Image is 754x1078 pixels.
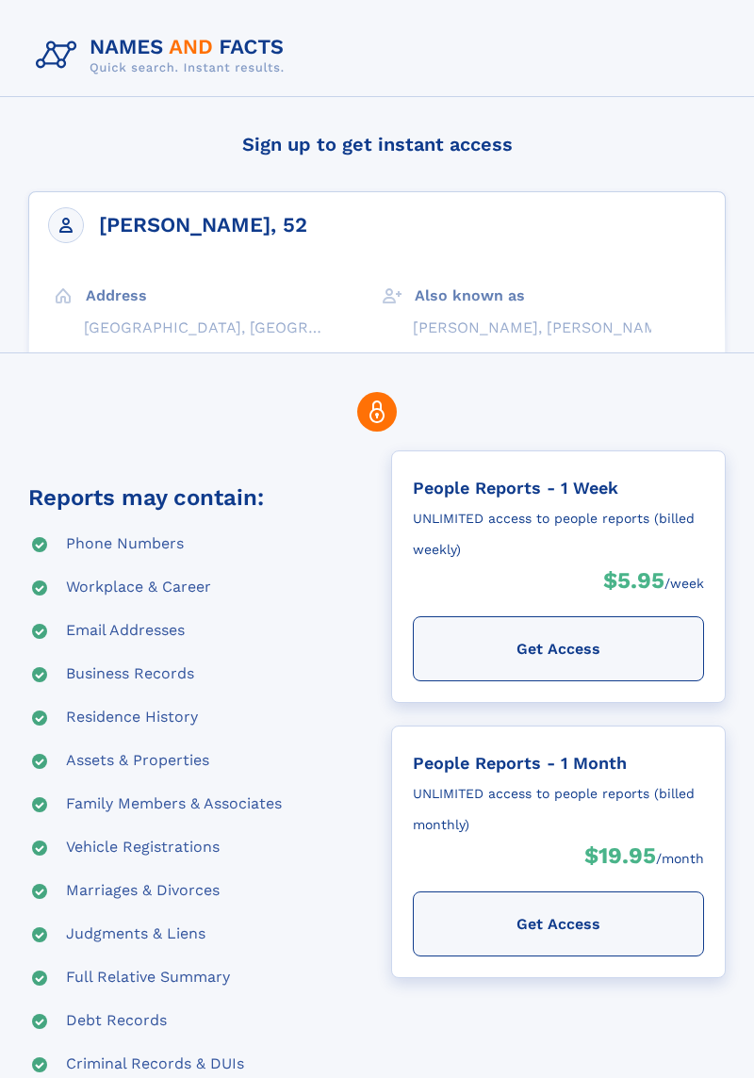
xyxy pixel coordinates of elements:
div: Workplace & Career [66,577,211,599]
div: $5.95 [603,565,664,601]
div: /month [656,841,704,876]
img: Logo Names and Facts [28,30,300,81]
div: Marriages & Divorces [66,880,220,903]
div: People Reports - 1 Week [413,472,704,503]
div: Family Members & Associates [66,793,282,816]
div: People Reports - 1 Month [413,747,704,778]
div: Debt Records [66,1010,167,1033]
div: Phone Numbers [66,533,184,556]
h4: Sign up to get instant access [28,116,726,172]
div: Reports may contain: [28,481,264,514]
div: Get Access [413,891,704,956]
div: /week [664,565,704,601]
div: $19.95 [584,841,656,876]
div: Business Records [66,663,194,686]
div: Residence History [66,707,198,729]
div: Criminal Records & DUIs [66,1053,244,1076]
div: Assets & Properties [66,750,209,773]
div: UNLIMITED access to people reports (billed weekly) [413,503,704,565]
div: Vehicle Registrations [66,837,220,859]
div: Full Relative Summary [66,967,230,989]
div: Judgments & Liens [66,923,205,946]
div: Email Addresses [66,620,185,643]
div: UNLIMITED access to people reports (billed monthly) [413,778,704,841]
div: Get Access [413,616,704,681]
